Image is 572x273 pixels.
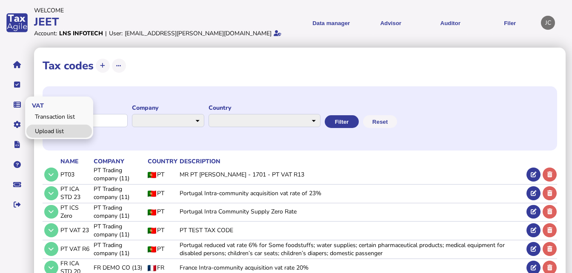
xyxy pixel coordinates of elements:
button: Tax code details [44,205,58,219]
td: MR PT [PERSON_NAME] - 1701 - PT VAT R13 [178,166,525,183]
div: LNS INFOTECH [59,29,103,37]
th: Name [59,157,92,166]
td: PT ICS Zero [59,203,92,220]
img: PT flag [148,209,156,216]
button: Tax code details [44,242,58,256]
th: Company [92,157,146,166]
button: Raise a support ticket [8,176,26,193]
button: Auditor [423,12,477,33]
button: More options... [112,59,126,73]
td: PT Trading company (11) [92,203,146,220]
button: Edit tax code [526,168,541,182]
button: Delete tax code [543,242,557,256]
button: Filer [483,12,537,33]
button: Help pages [8,156,26,173]
button: Developer hub links [8,136,26,154]
td: PT Trading company (11) [92,222,146,239]
button: Add tax code [96,59,110,73]
span: VAT [25,95,48,115]
label: Company [132,104,204,112]
div: | [105,29,107,37]
button: Delete tax code [543,168,557,182]
td: PT Trading company (11) [92,240,146,258]
button: Tax code details [44,223,58,237]
div: FR [148,264,177,272]
div: User: [109,29,123,37]
div: Welcome [34,6,283,14]
div: [EMAIL_ADDRESS][PERSON_NAME][DOMAIN_NAME] [125,29,272,37]
button: Shows a dropdown of Data manager options [304,12,358,33]
td: PT Trading company (11) [92,166,146,183]
button: Filter [325,115,359,128]
button: Sign out [8,196,26,213]
div: PT [148,189,177,197]
div: PT [148,208,177,216]
img: PT flag [148,172,156,178]
div: JEET [34,14,283,29]
button: Tax code details [44,168,58,182]
menu: navigate products [287,12,537,33]
button: Shows a dropdown of VAT Advisor options [364,12,418,33]
h1: Tax codes [43,58,94,73]
button: Edit tax code [526,186,541,200]
button: Tax code details [44,186,58,200]
div: Country [148,157,177,165]
td: Portugal reduced vat rate 6% for Some foodstuffs; water supplies; certain pharmaceutical products... [178,240,525,258]
th: Description [178,157,525,166]
button: Manage settings [8,116,26,134]
button: Reset [363,115,397,128]
label: Country [209,104,320,112]
button: Delete tax code [543,186,557,200]
button: Home [8,56,26,74]
div: PT [148,245,177,253]
div: Account: [34,29,57,37]
td: PT03 [59,166,92,183]
button: Edit tax code [526,242,541,256]
img: PT flag [148,227,156,234]
a: Transaction list [26,110,92,123]
button: Data manager [8,96,26,114]
td: PT Trading company (11) [92,184,146,202]
img: PT flag [148,191,156,197]
button: Delete tax code [543,205,557,219]
td: Portugal Intra-community acquisition vat rate of 23% [178,184,525,202]
button: Tasks [8,76,26,94]
button: Edit tax code [526,223,541,237]
div: PT [148,226,177,234]
div: PT [148,171,177,179]
td: PT ICA STD 23 [59,184,92,202]
td: PT TEST TAX CODE [178,222,525,239]
td: PT VAT R6 [59,240,92,258]
button: Edit tax code [526,205,541,219]
i: Email verified [274,30,281,36]
img: PT flag [148,246,156,253]
a: Upload list [26,125,92,138]
img: FR flag [148,265,156,271]
div: Profile settings [541,16,555,30]
td: PT VAT 23 [59,222,92,239]
td: Portugal Intra Community Supply Zero Rate [178,203,525,220]
button: Delete tax code [543,223,557,237]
